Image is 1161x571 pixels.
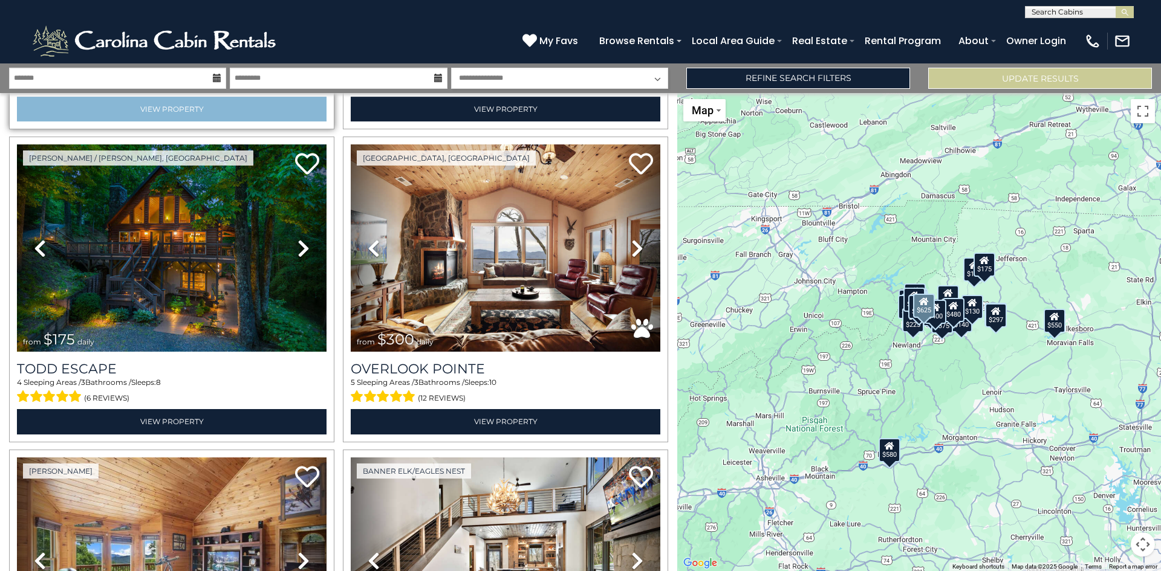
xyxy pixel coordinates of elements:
[77,337,94,346] span: daily
[84,390,129,406] span: (6 reviews)
[902,308,924,332] div: $225
[952,563,1004,571] button: Keyboard shortcuts
[377,331,414,348] span: $300
[925,299,946,323] div: $400
[351,377,660,406] div: Sleeping Areas / Bathrooms / Sleeps:
[351,361,660,377] a: Overlook Pointe
[17,377,327,406] div: Sleeping Areas / Bathrooms / Sleeps:
[1000,30,1072,51] a: Owner Login
[351,97,660,121] a: View Property
[908,295,930,319] div: $300
[351,144,660,352] img: thumbnail_163477009.jpeg
[351,378,355,387] span: 5
[417,337,434,346] span: daily
[357,150,536,166] a: [GEOGRAPHIC_DATA], [GEOGRAPHIC_DATA]
[913,294,935,318] div: $625
[351,409,660,434] a: View Property
[23,150,253,166] a: [PERSON_NAME] / [PERSON_NAME], [GEOGRAPHIC_DATA]
[357,463,471,479] a: Banner Elk/Eagles Nest
[44,331,75,348] span: $175
[81,378,85,387] span: 3
[680,555,720,571] a: Open this area in Google Maps (opens a new window)
[1044,308,1065,332] div: $550
[937,285,959,309] div: $349
[680,555,720,571] img: Google
[786,30,853,51] a: Real Estate
[629,152,653,178] a: Add to favorites
[961,295,983,319] div: $130
[489,378,496,387] span: 10
[931,309,953,333] div: $375
[30,23,281,59] img: White-1-2.png
[414,378,418,387] span: 3
[539,33,578,48] span: My Favs
[1109,563,1157,570] a: Report a map error
[683,99,726,121] button: Change map style
[985,303,1007,327] div: $297
[17,361,327,377] a: Todd Escape
[522,33,581,49] a: My Favs
[898,294,920,318] div: $230
[951,308,972,332] div: $140
[985,303,1007,327] div: $325
[904,283,926,307] div: $125
[23,337,41,346] span: from
[879,437,900,462] div: $580
[928,68,1152,89] button: Update Results
[974,252,995,276] div: $175
[357,337,375,346] span: from
[692,104,714,117] span: Map
[156,378,161,387] span: 8
[952,30,995,51] a: About
[17,144,327,352] img: thumbnail_168627805.jpeg
[1131,99,1155,123] button: Toggle fullscreen view
[686,30,781,51] a: Local Area Guide
[629,465,653,491] a: Add to favorites
[23,463,99,479] a: [PERSON_NAME]
[17,97,327,121] a: View Property
[1131,532,1155,556] button: Map camera controls
[295,152,319,178] a: Add to favorites
[1084,33,1101,50] img: phone-regular-white.png
[593,30,680,51] a: Browse Rentals
[963,257,985,282] div: $175
[686,68,910,89] a: Refine Search Filters
[295,465,319,491] a: Add to favorites
[903,287,925,311] div: $425
[1114,33,1131,50] img: mail-regular-white.png
[943,297,964,321] div: $480
[418,390,466,406] span: (12 reviews)
[1012,563,1078,570] span: Map data ©2025 Google
[859,30,947,51] a: Rental Program
[1085,563,1102,570] a: Terms
[17,409,327,434] a: View Property
[17,378,22,387] span: 4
